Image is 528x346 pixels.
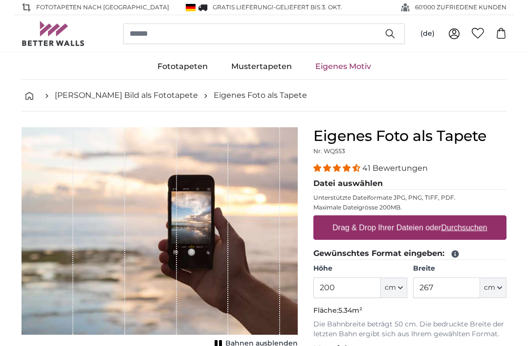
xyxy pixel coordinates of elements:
[385,283,396,293] span: cm
[415,3,506,12] span: 60'000 ZUFRIEDENE KUNDEN
[313,178,506,190] legend: Datei auswählen
[338,306,362,315] span: 5.34m²
[55,90,198,101] a: [PERSON_NAME] Bild als Fototapete
[413,264,506,274] label: Breite
[36,3,169,12] span: Fototapeten nach [GEOGRAPHIC_DATA]
[22,80,506,112] nav: breadcrumbs
[484,283,495,293] span: cm
[313,306,506,316] p: Fläche:
[313,127,506,145] h1: Eigenes Foto als Tapete
[220,54,304,79] a: Mustertapeten
[329,218,491,237] label: Drag & Drop Ihrer Dateien oder
[273,3,342,11] span: -
[381,277,407,298] button: cm
[213,3,273,11] span: GRATIS Lieferung!
[186,4,196,11] img: Deutschland
[304,54,383,79] a: Eigenes Motiv
[480,277,506,298] button: cm
[313,163,362,173] span: 4.39 stars
[313,204,506,211] p: Maximale Dateigrösse 200MB.
[214,90,307,101] a: Eigenes Foto als Tapete
[22,21,85,46] img: Betterwalls
[413,25,442,43] button: (de)
[313,248,506,260] legend: Gewünschtes Format eingeben:
[146,54,220,79] a: Fototapeten
[313,194,506,202] p: Unterstützte Dateiformate JPG, PNG, TIFF, PDF.
[441,223,487,231] u: Durchsuchen
[313,320,506,339] p: Die Bahnbreite beträgt 50 cm. Die bedruckte Breite der letzten Bahn ergibt sich aus Ihrem gewählt...
[362,163,428,173] span: 41 Bewertungen
[276,3,342,11] span: Geliefert bis 3. Okt.
[313,147,345,155] span: Nr. WQ553
[313,264,407,274] label: Höhe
